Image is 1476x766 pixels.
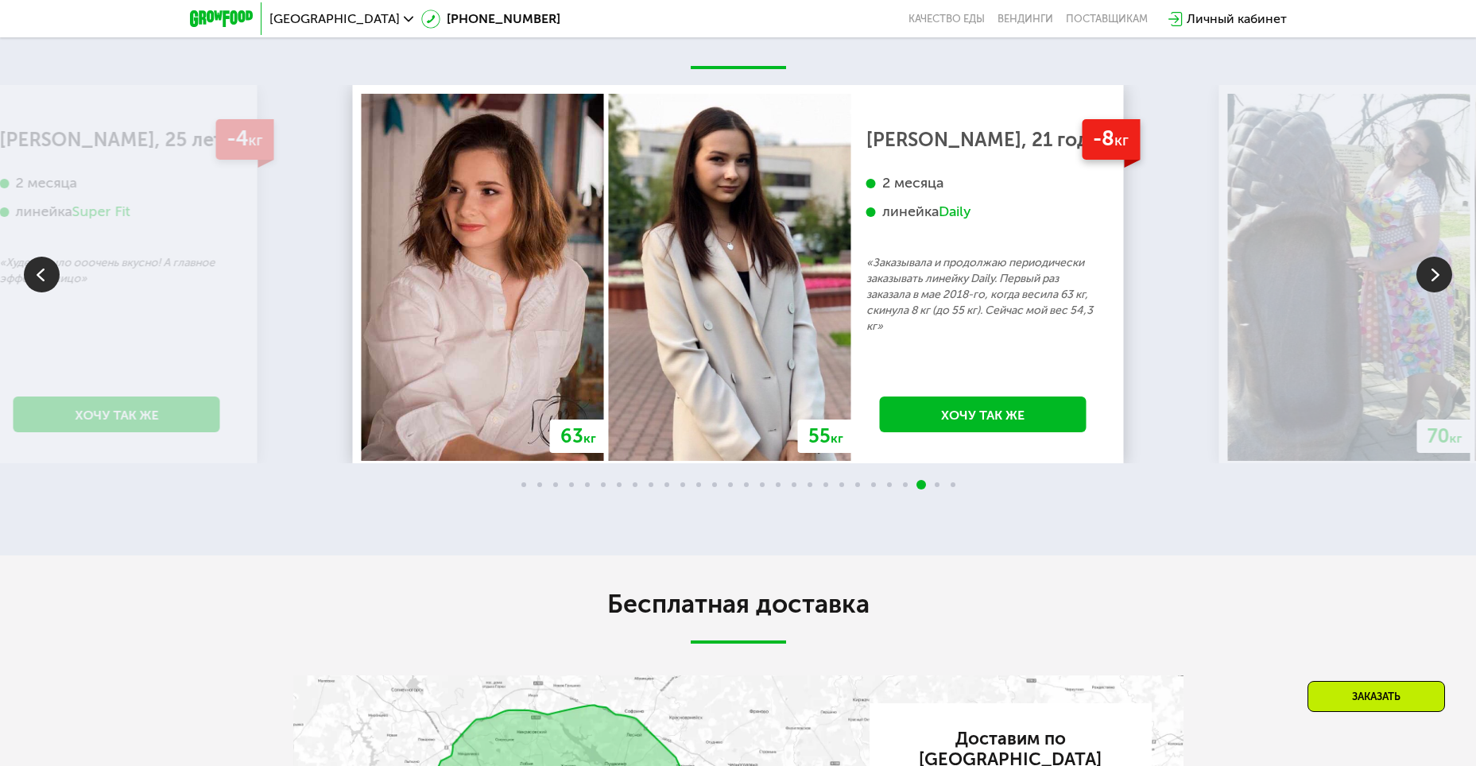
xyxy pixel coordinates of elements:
img: Slide right [1416,257,1452,292]
span: кг [248,131,262,149]
div: 63 [550,420,606,453]
div: -4 [215,119,273,160]
span: кг [831,431,843,446]
span: кг [583,431,596,446]
div: -8 [1082,119,1140,160]
h2: Бесплатная доставка [293,588,1184,620]
p: «Заказывала и продолжаю периодически заказывать линейку Daily. Первый раз заказала в мае 2018-го,... [866,255,1100,335]
img: Slide left [24,257,60,292]
span: кг [1114,131,1129,149]
div: 70 [1417,420,1473,453]
a: Качество еды [908,13,985,25]
a: Вендинги [998,13,1053,25]
div: Super Fit [72,203,130,221]
div: поставщикам [1066,13,1148,25]
a: Хочу так же [880,397,1087,432]
a: [PHONE_NUMBER] [421,10,560,29]
div: Заказать [1307,681,1445,712]
div: 55 [798,420,854,453]
div: Личный кабинет [1187,10,1287,29]
div: [PERSON_NAME], 21 год [866,132,1100,148]
span: [GEOGRAPHIC_DATA] [269,13,400,25]
div: 2 месяца [866,174,1100,192]
div: Daily [939,203,971,221]
a: Хочу так же [14,397,220,432]
div: линейка [866,203,1100,221]
span: кг [1450,431,1462,446]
